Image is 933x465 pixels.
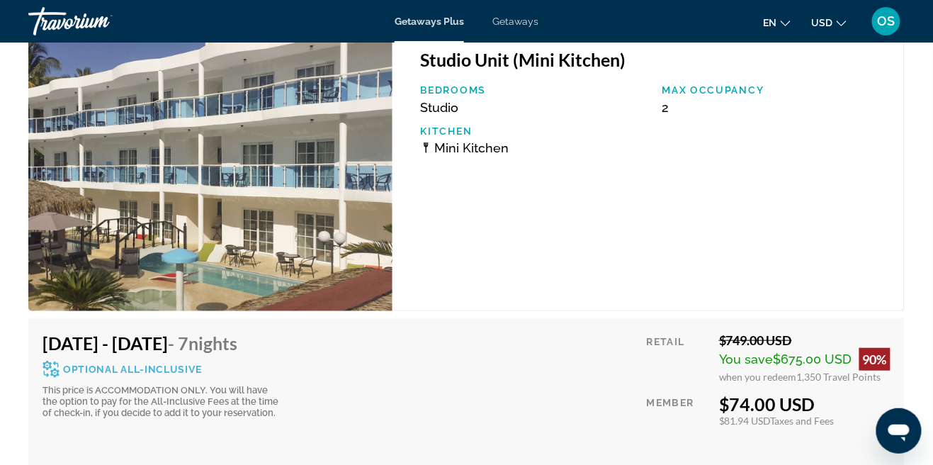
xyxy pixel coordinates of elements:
span: 2 [662,100,669,115]
span: You save [719,352,774,366]
span: $675.00 USD [774,352,852,366]
span: 1,350 Travel Points [797,371,881,383]
div: Member [647,393,708,455]
div: Retail [647,332,708,383]
span: Mini Kitchen [435,140,509,155]
div: $749.00 USD [719,332,890,348]
a: Getaways [492,16,538,27]
span: Optional All-Inclusive [63,364,201,374]
button: Change language [764,12,791,33]
p: Max Occupancy [662,84,890,96]
span: when you redeem [719,371,797,383]
div: 90% [859,348,890,371]
h3: Studio Unit (Mini Kitchen) [421,49,890,70]
h4: [DATE] - [DATE] [43,332,283,354]
button: Change currency [812,12,847,33]
button: User Menu [868,6,905,36]
span: OS [878,14,895,28]
span: en [764,17,777,28]
a: Travorium [28,3,170,40]
p: Bedrooms [421,84,648,96]
span: Nights [188,332,237,354]
span: - 7 [168,332,237,354]
span: Taxes and Fees [771,415,835,427]
a: Getaways Plus [395,16,464,27]
div: This price is ACCOMMODATION ONLY. You will have the option to pay for the All-Inclusive Fees at t... [43,385,283,419]
div: $74.00 USD [719,393,890,415]
span: USD [812,17,833,28]
p: Kitchen [421,125,648,137]
iframe: Кнопка для запуску вікна повідомлень [876,408,922,454]
span: Studio [421,100,459,115]
div: $81.94 USD [719,415,890,427]
img: D826E01X.jpg [28,34,392,311]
